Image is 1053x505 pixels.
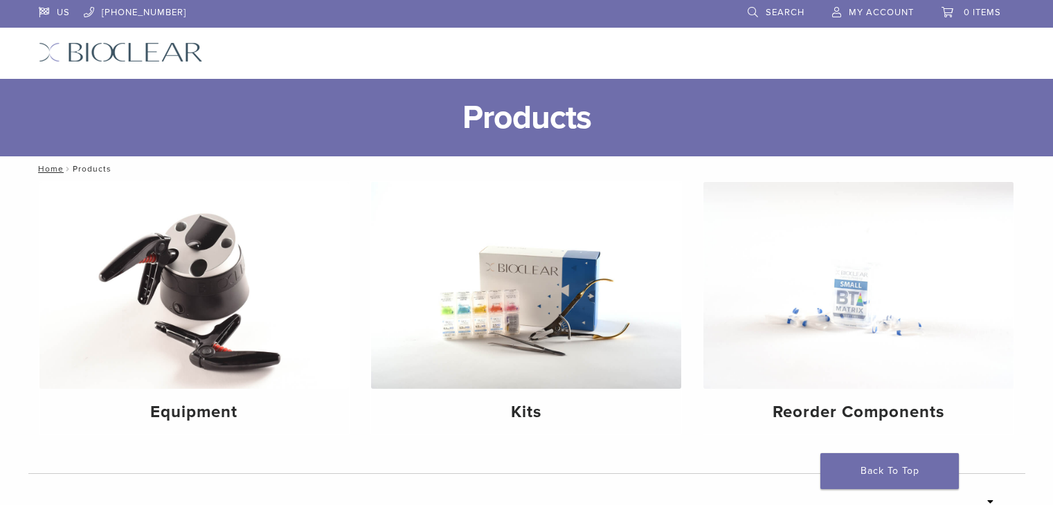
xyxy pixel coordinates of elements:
[820,453,959,489] a: Back To Top
[714,400,1002,425] h4: Reorder Components
[51,400,339,425] h4: Equipment
[703,182,1014,389] img: Reorder Components
[34,164,64,174] a: Home
[39,182,350,389] img: Equipment
[766,7,804,18] span: Search
[64,165,73,172] span: /
[849,7,914,18] span: My Account
[39,182,350,434] a: Equipment
[964,7,1001,18] span: 0 items
[28,156,1025,181] nav: Products
[371,182,681,434] a: Kits
[382,400,670,425] h4: Kits
[703,182,1014,434] a: Reorder Components
[39,42,203,62] img: Bioclear
[371,182,681,389] img: Kits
